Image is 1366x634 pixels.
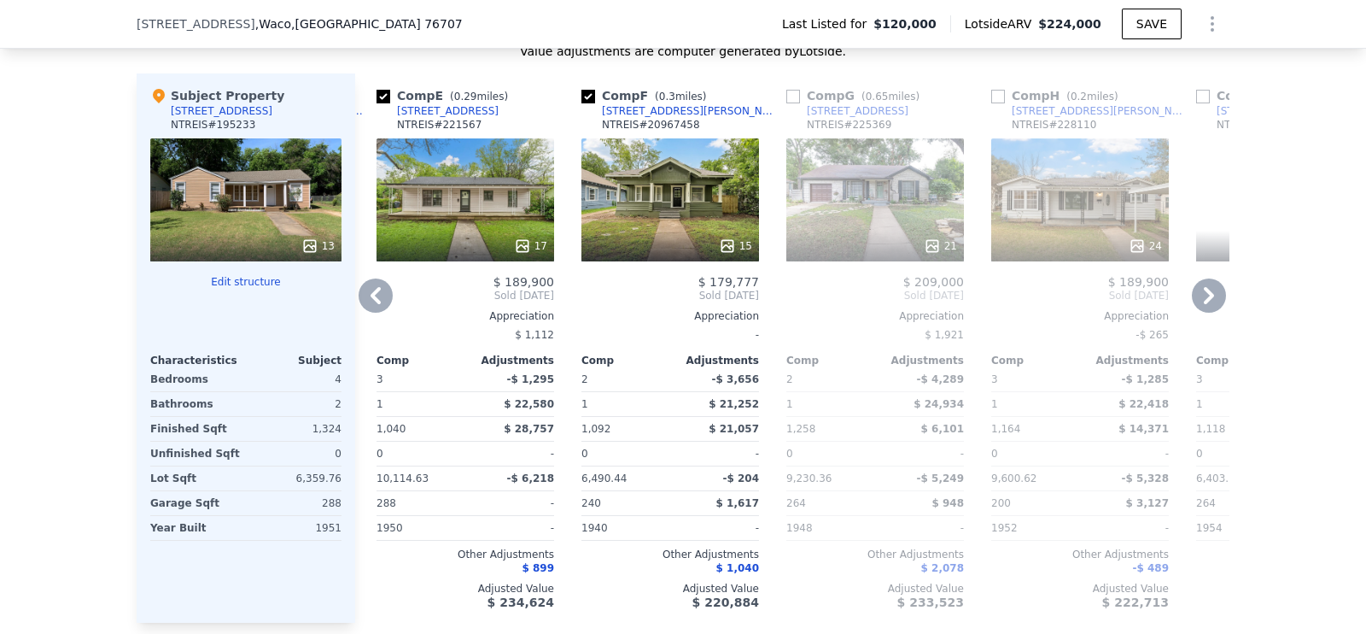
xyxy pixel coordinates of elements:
[879,516,964,540] div: -
[1196,392,1281,416] div: 1
[786,354,875,367] div: Comp
[581,582,759,596] div: Adjusted Value
[716,562,759,574] span: $ 1,040
[377,548,554,561] div: Other Adjustments
[581,548,759,561] div: Other Adjustments
[493,275,554,289] span: $ 189,900
[171,104,272,118] div: [STREET_ADDRESS]
[786,497,806,509] span: 264
[581,473,627,484] span: 6,490.44
[1071,91,1087,103] span: 0.2
[875,354,964,367] div: Adjustments
[991,582,1169,596] div: Adjusted Value
[249,516,341,540] div: 1951
[1060,91,1124,103] span: ( miles)
[786,289,964,302] span: Sold [DATE]
[991,87,1125,104] div: Comp H
[504,423,554,435] span: $ 28,757
[249,491,341,515] div: 288
[991,354,1080,367] div: Comp
[879,442,964,466] div: -
[150,87,284,104] div: Subject Property
[1038,17,1101,31] span: $224,000
[249,392,341,416] div: 2
[581,289,759,302] span: Sold [DATE]
[377,289,554,302] span: Sold [DATE]
[786,392,872,416] div: 1
[581,497,601,509] span: 240
[150,354,246,367] div: Characteristics
[716,497,759,509] span: $ 1,617
[786,448,793,460] span: 0
[991,289,1169,302] span: Sold [DATE]
[1196,373,1203,385] span: 3
[1122,9,1182,39] button: SAVE
[137,43,1229,60] div: Value adjustments are computer generated by Lotside .
[991,473,1036,484] span: 9,600.62
[965,15,1038,32] span: Lotside ARV
[648,91,713,103] span: ( miles)
[602,118,700,132] div: NTREIS # 20967458
[150,442,242,466] div: Unfinished Sqft
[1196,423,1225,435] span: 1,118
[377,423,406,435] span: 1,040
[1196,473,1241,484] span: 6,403.32
[709,423,759,435] span: $ 21,057
[377,516,462,540] div: 1950
[377,448,383,460] span: 0
[991,104,1189,118] a: [STREET_ADDRESS][PERSON_NAME]
[924,238,957,255] div: 21
[137,15,255,32] span: [STREET_ADDRESS]
[991,373,998,385] span: 3
[246,354,341,367] div: Subject
[377,87,515,104] div: Comp E
[377,309,554,323] div: Appreciation
[1012,118,1096,132] div: NTREIS # 228110
[786,309,964,323] div: Appreciation
[150,367,242,391] div: Bedrooms
[659,91,675,103] span: 0.3
[1217,104,1318,118] div: [STREET_ADDRESS]
[581,87,714,104] div: Comp F
[150,491,242,515] div: Garage Sqft
[581,309,759,323] div: Appreciation
[581,423,610,435] span: 1,092
[786,87,926,104] div: Comp G
[670,354,759,367] div: Adjustments
[807,104,908,118] div: [STREET_ADDRESS]
[581,373,588,385] span: 2
[991,548,1169,561] div: Other Adjustments
[1196,354,1285,367] div: Comp
[1118,398,1169,410] span: $ 22,418
[581,448,588,460] span: 0
[291,17,463,31] span: , [GEOGRAPHIC_DATA] 76707
[1102,596,1169,609] span: $ 222,713
[150,516,242,540] div: Year Built
[1083,516,1169,540] div: -
[1122,373,1169,385] span: -$ 1,285
[1196,497,1216,509] span: 264
[786,473,832,484] span: 9,230.36
[897,596,964,609] span: $ 233,523
[674,516,759,540] div: -
[301,238,335,255] div: 13
[866,91,889,103] span: 0.65
[581,104,779,118] a: [STREET_ADDRESS][PERSON_NAME]
[917,373,964,385] span: -$ 4,289
[150,467,242,490] div: Lot Sqft
[925,329,964,341] span: $ 1,921
[469,516,554,540] div: -
[698,275,759,289] span: $ 179,777
[786,548,964,561] div: Other Adjustments
[515,329,554,341] span: $ 1,112
[1126,497,1169,509] span: $ 3,127
[504,398,554,410] span: $ 22,580
[1196,87,1331,104] div: Comp I
[377,497,396,509] span: 288
[1196,516,1281,540] div: 1954
[786,423,815,435] span: 1,258
[581,392,667,416] div: 1
[465,354,554,367] div: Adjustments
[903,275,964,289] span: $ 209,000
[873,15,937,32] span: $120,000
